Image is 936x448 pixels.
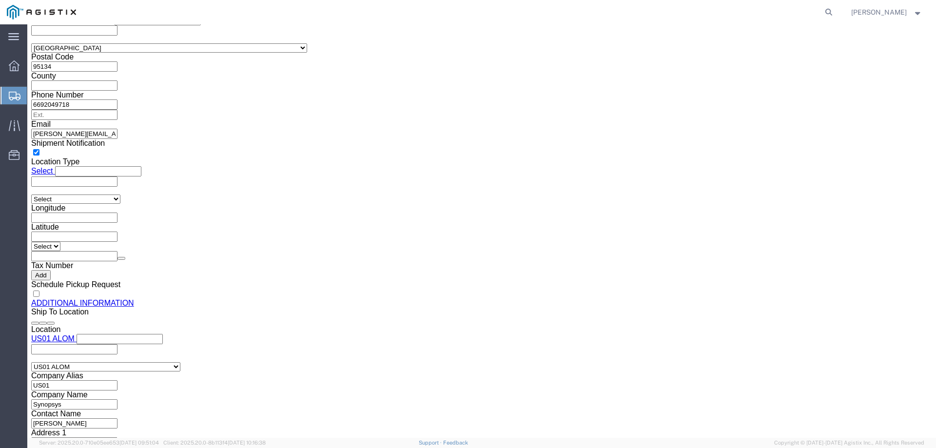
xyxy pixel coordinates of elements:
[851,6,923,18] button: [PERSON_NAME]
[163,440,266,446] span: Client: 2025.20.0-8b113f4
[774,439,924,447] span: Copyright © [DATE]-[DATE] Agistix Inc., All Rights Reserved
[39,440,159,446] span: Server: 2025.20.0-710e05ee653
[27,24,936,438] iframe: FS Legacy Container
[419,440,443,446] a: Support
[228,440,266,446] span: [DATE] 10:16:38
[851,7,907,18] span: Mansi Somaiya
[443,440,468,446] a: Feedback
[7,5,76,19] img: logo
[119,440,159,446] span: [DATE] 09:51:04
